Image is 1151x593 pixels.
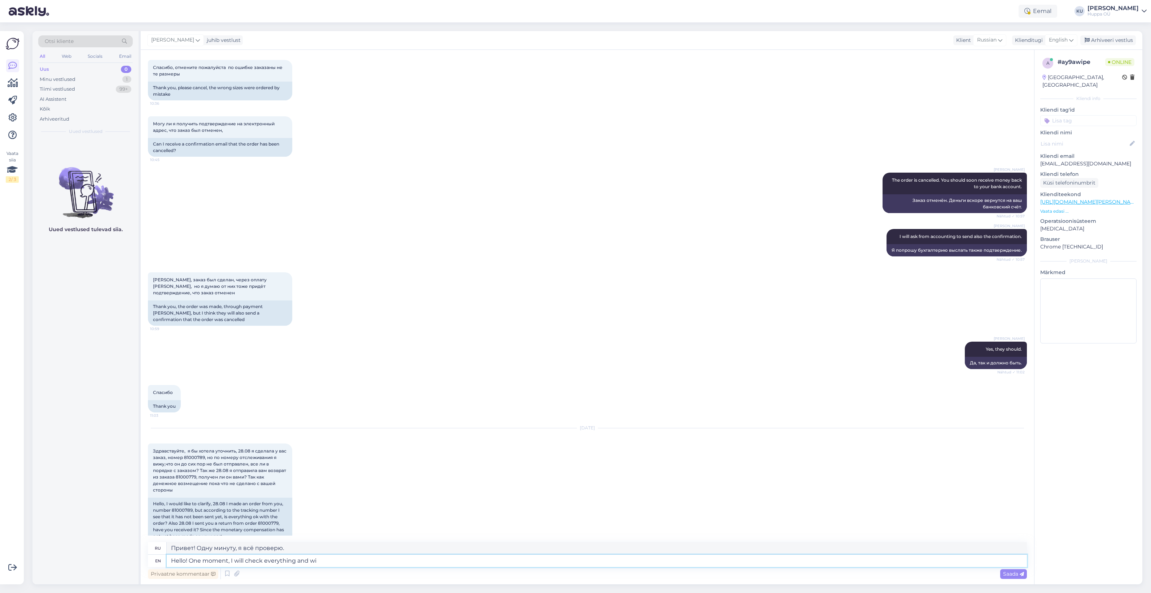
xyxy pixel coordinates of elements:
span: Russian [977,36,997,44]
span: 11:03 [150,413,177,418]
div: Eemal [1019,5,1057,18]
div: AI Assistent [40,96,66,103]
div: Minu vestlused [40,76,75,83]
div: Kõik [40,105,50,113]
span: Могу ли я получить подтверждение на электронный адрес, что заказ был отменен, [153,121,276,133]
span: [PERSON_NAME], заказ был сделан, через оплату [PERSON_NAME], но я думаю от них тоже придёт подтве... [153,277,268,295]
span: Online [1105,58,1134,66]
span: 10:36 [150,101,177,106]
div: Tiimi vestlused [40,86,75,93]
img: Askly Logo [6,37,19,51]
span: [PERSON_NAME] [151,36,194,44]
div: All [38,52,47,61]
div: Да, так и должно быть. [965,357,1027,369]
input: Lisa tag [1040,115,1137,126]
p: Kliendi nimi [1040,129,1137,137]
div: Privaatne kommentaar [148,569,218,579]
p: Chrome [TECHNICAL_ID] [1040,243,1137,251]
a: [PERSON_NAME]Huppa OÜ [1087,5,1147,17]
span: 10:59 [150,326,177,332]
div: Arhiveeritud [40,116,69,123]
span: Nähtud ✓ 10:57 [997,213,1025,219]
div: Web [60,52,73,61]
div: Заказ отменён. Деньги вскоре вернутся на ваш банковский счёт. [883,194,1027,213]
p: [MEDICAL_DATA] [1040,225,1137,233]
div: Huppa OÜ [1087,11,1139,17]
span: Uued vestlused [69,128,102,135]
div: Я попрошу бухгалтерию выслать также подтверждение. [887,244,1027,256]
span: Nähtud ✓ 11:02 [997,369,1025,375]
p: Brauser [1040,235,1137,243]
div: [PERSON_NAME] [1087,5,1139,11]
span: [PERSON_NAME] [994,336,1025,341]
div: 0 [121,66,131,73]
p: Märkmed [1040,269,1137,276]
a: [URL][DOMAIN_NAME][PERSON_NAME] [1040,199,1140,205]
div: [GEOGRAPHIC_DATA], [GEOGRAPHIC_DATA] [1042,74,1122,89]
span: Спасибо, отмените пожалуйста по ошибке заказаны не те размеры [153,65,284,77]
p: Operatsioonisüsteem [1040,217,1137,225]
img: No chats [32,154,139,219]
p: Kliendi tag'id [1040,106,1137,114]
p: Uued vestlused tulevad siia. [49,226,123,233]
div: [DATE] [148,425,1027,431]
p: Kliendi email [1040,152,1137,160]
div: KU [1075,6,1085,16]
input: Lisa nimi [1041,140,1128,148]
span: 10:45 [150,157,177,163]
div: 1 [122,76,131,83]
div: Vaata siia [6,150,19,183]
span: I will ask from accounting to send also the confirmation. [900,234,1022,239]
div: Kliendi info [1040,95,1137,102]
span: a [1046,60,1050,66]
div: [PERSON_NAME] [1040,258,1137,264]
span: Здравствуйте, я бы хотела уточнить, 28.08 я сделала у вас заказ, номер 81000789, но по номеру отс... [153,448,288,493]
span: Otsi kliente [45,38,74,45]
span: Saada [1003,571,1024,577]
div: Klient [953,36,971,44]
div: Arhiveeri vestlus [1080,35,1136,45]
p: Kliendi telefon [1040,170,1137,178]
div: Klienditugi [1012,36,1043,44]
div: Küsi telefoninumbrit [1040,178,1098,188]
div: ru [155,542,161,554]
textarea: Привет! Одну минуту, я всё проверю. [167,542,1027,554]
div: 99+ [116,86,131,93]
div: juhib vestlust [204,36,241,44]
div: Email [118,52,133,61]
span: The order is cancelled. You should soon receive money back to your bank account. [892,177,1023,189]
p: [EMAIL_ADDRESS][DOMAIN_NAME] [1040,160,1137,168]
p: Vaata edasi ... [1040,208,1137,215]
div: Can I receive a confirmation email that the order has been cancelled? [148,138,292,157]
div: 2 / 3 [6,176,19,183]
div: Thank you, the order was made, through payment [PERSON_NAME], but I think they will also send a c... [148,300,292,326]
span: [PERSON_NAME] [994,167,1025,172]
div: Thank you, please cancel, the wrong sizes were ordered by mistake [148,82,292,100]
div: en [155,555,161,567]
div: Uus [40,66,49,73]
div: Socials [86,52,104,61]
p: Klienditeekond [1040,191,1137,198]
textarea: Hello! One moment, I will check everything and wi [167,555,1027,567]
span: [PERSON_NAME] [994,223,1025,229]
div: # ay9awipe [1058,58,1105,66]
span: Yes, they should. [986,346,1022,352]
div: Thank you [148,400,181,412]
div: Hello, I would like to clarify, 28.08 I made an order from you, number 81000789, but according to... [148,498,292,542]
span: Nähtud ✓ 10:57 [997,257,1025,262]
span: Спасибо [153,390,173,395]
span: English [1049,36,1068,44]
